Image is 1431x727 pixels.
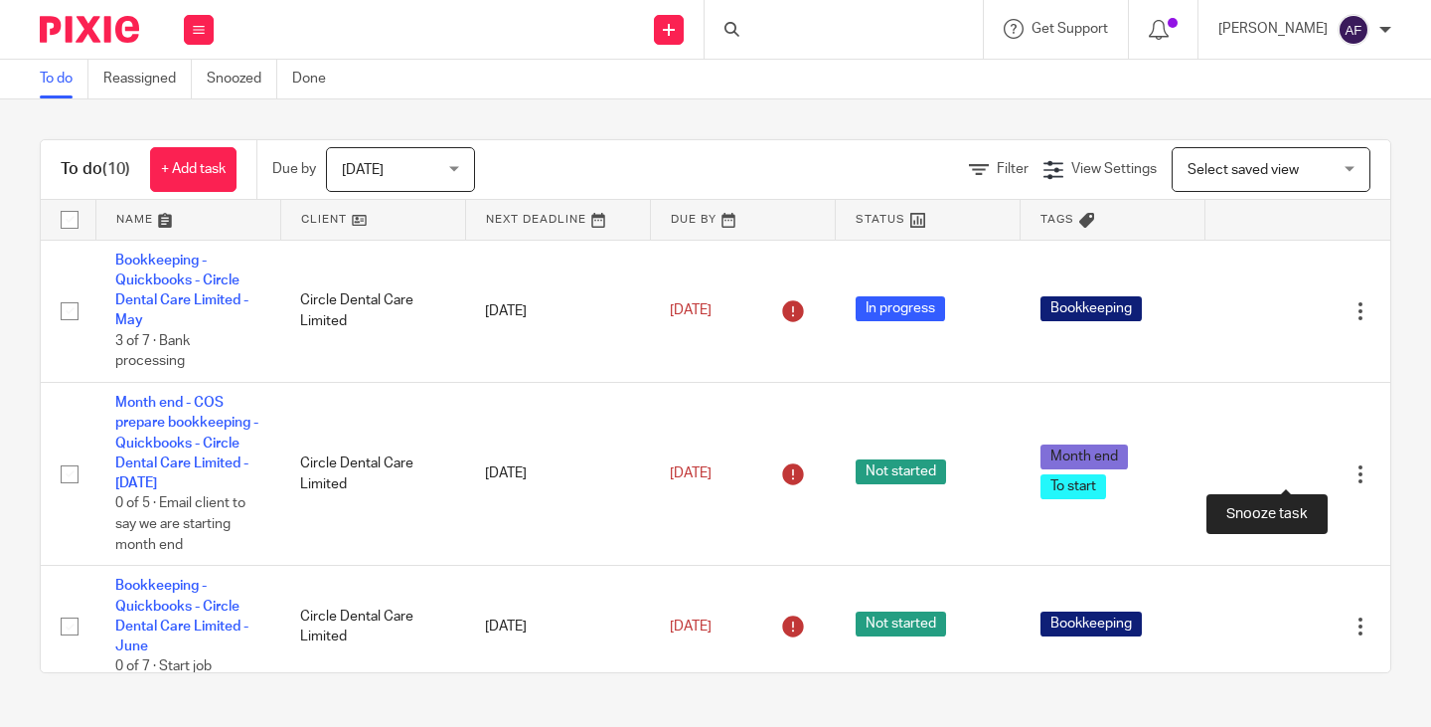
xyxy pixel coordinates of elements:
[997,162,1029,176] span: Filter
[856,459,946,484] span: Not started
[280,566,465,688] td: Circle Dental Care Limited
[670,304,712,318] span: [DATE]
[465,566,650,688] td: [DATE]
[1071,162,1157,176] span: View Settings
[292,60,341,98] a: Done
[465,240,650,382] td: [DATE]
[1040,474,1106,499] span: To start
[115,497,245,552] span: 0 of 5 · Email client to say we are starting month end
[40,16,139,43] img: Pixie
[1188,163,1299,177] span: Select saved view
[670,466,712,480] span: [DATE]
[342,163,384,177] span: [DATE]
[465,382,650,565] td: [DATE]
[280,382,465,565] td: Circle Dental Care Limited
[150,147,237,192] a: + Add task
[103,60,192,98] a: Reassigned
[115,579,248,653] a: Bookkeeping - Quickbooks - Circle Dental Care Limited - June
[61,159,130,180] h1: To do
[1040,445,1128,469] span: Month end
[115,334,190,369] span: 3 of 7 · Bank processing
[1040,214,1074,225] span: Tags
[207,60,277,98] a: Snoozed
[1218,19,1328,39] p: [PERSON_NAME]
[40,60,88,98] a: To do
[1032,22,1108,36] span: Get Support
[1338,14,1369,46] img: svg%3E
[856,296,945,321] span: In progress
[280,240,465,382] td: Circle Dental Care Limited
[272,159,316,179] p: Due by
[1040,612,1142,636] span: Bookkeeping
[102,161,130,177] span: (10)
[856,612,946,636] span: Not started
[115,396,258,490] a: Month end - COS prepare bookkeeping - Quickbooks - Circle Dental Care Limited - [DATE]
[670,620,712,634] span: [DATE]
[1040,296,1142,321] span: Bookkeeping
[115,254,248,328] a: Bookkeeping - Quickbooks - Circle Dental Care Limited - May
[115,660,212,674] span: 0 of 7 · Start job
